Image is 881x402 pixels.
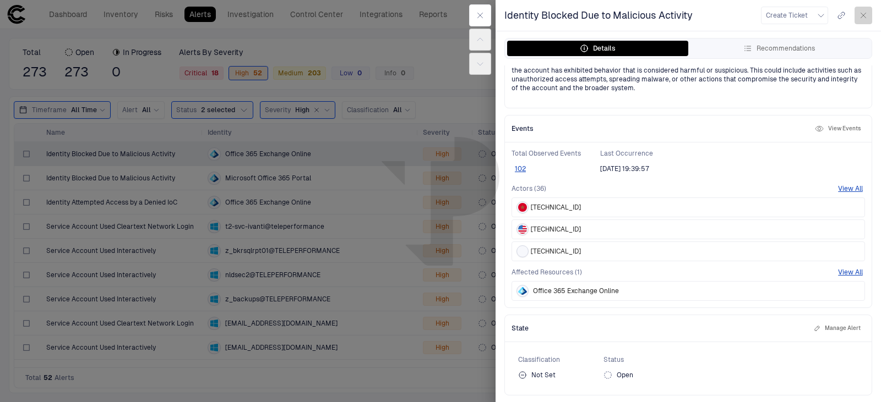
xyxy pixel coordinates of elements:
img: MA [518,203,527,212]
button: View All [838,268,863,277]
span: Office 365 Exchange Online [533,287,619,295]
span: Affected Resources (1) [512,268,582,277]
span: [TECHNICAL_ID] [531,247,581,256]
span: Open [617,371,633,379]
div: Recommendations [743,44,815,53]
span: Identity Blocked Due to Malicious Activity [504,9,693,22]
span: Events [512,124,534,133]
div: 8/25/2025 11:39:57 (GMT+00:00 UTC) [600,164,649,173]
button: 102 [512,164,529,173]
div: United States [518,225,527,234]
span: State [512,324,529,333]
span: Total Observed Events [512,149,600,158]
span: Create Ticket [766,11,808,20]
button: View Events [813,122,863,135]
button: Create Ticket [761,7,828,24]
button: Manage Alert [812,322,863,335]
span: Status [603,355,689,364]
span: [TECHNICAL_ID] [531,203,581,212]
button: View All [838,184,863,193]
span: Entra ID (formerly Azure AD) detects that an identity has been blocked due to malicious activity,... [512,57,865,92]
div: Morocco [518,203,527,212]
span: [TECHNICAL_ID] [531,225,581,234]
span: Actors (36) [512,184,546,193]
span: [DATE] 19:39:57 [600,164,649,173]
div: Entra ID [518,287,527,295]
div: Not Set [518,371,556,379]
span: Classification [518,355,603,364]
div: Details [580,44,616,53]
span: Last Occurrence [600,149,689,158]
img: US [518,225,527,234]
